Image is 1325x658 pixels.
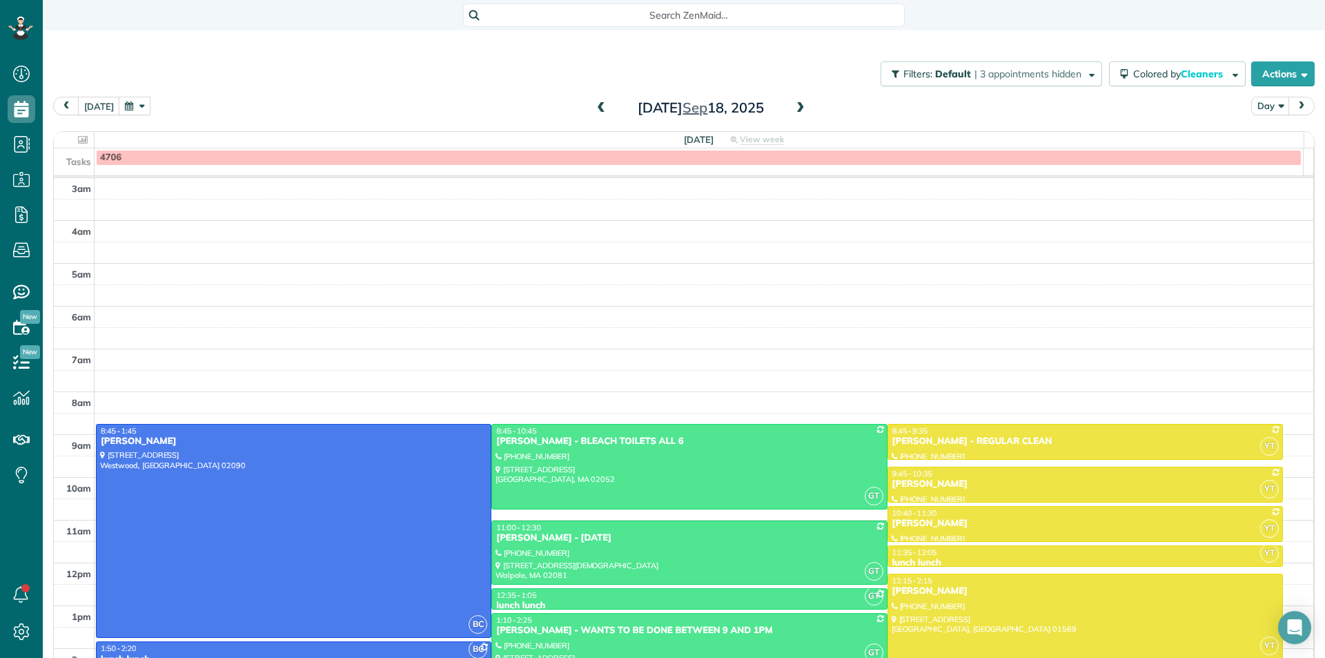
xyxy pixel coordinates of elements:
[892,478,1279,490] div: [PERSON_NAME]
[100,436,487,447] div: [PERSON_NAME]
[496,426,536,436] span: 8:45 - 10:45
[1260,637,1279,655] span: YT
[496,523,541,532] span: 11:00 - 12:30
[72,354,91,365] span: 7am
[1260,519,1279,538] span: YT
[72,226,91,237] span: 4am
[1251,97,1290,115] button: Day
[101,426,137,436] span: 8:45 - 1:45
[1133,68,1228,80] span: Colored by
[1181,68,1225,80] span: Cleaners
[892,576,932,586] span: 12:15 - 2:15
[469,615,487,634] span: BC
[66,525,91,536] span: 11am
[865,562,883,581] span: GT
[20,345,40,359] span: New
[496,590,536,600] span: 12:35 - 1:05
[892,436,1279,447] div: [PERSON_NAME] - REGULAR CLEAN
[892,469,932,478] span: 9:45 - 10:35
[892,548,937,557] span: 11:35 - 12:05
[614,100,787,115] h2: [DATE] 18, 2025
[78,97,120,115] button: [DATE]
[892,518,1279,530] div: [PERSON_NAME]
[1260,544,1279,563] span: YT
[72,440,91,451] span: 9am
[865,587,883,606] span: GT
[72,397,91,408] span: 8am
[892,508,937,518] span: 10:40 - 11:30
[496,615,532,625] span: 1:10 - 2:25
[892,426,928,436] span: 8:45 - 9:35
[72,183,91,194] span: 3am
[740,134,784,145] span: View week
[495,625,883,637] div: [PERSON_NAME] - WANTS TO BE DONE BETWEEN 9 AND 1PM
[66,568,91,579] span: 12pm
[53,97,79,115] button: prev
[1278,611,1311,644] div: Open Intercom Messenger
[495,436,883,447] div: [PERSON_NAME] - BLEACH TOILETS ALL 6
[495,532,883,544] div: [PERSON_NAME] - [DATE]
[72,311,91,322] span: 6am
[1260,437,1279,456] span: YT
[1288,97,1315,115] button: next
[100,152,121,163] span: 4706
[1260,480,1279,499] span: YT
[684,134,714,145] span: [DATE]
[974,68,1081,80] span: | 3 appointments hidden
[935,68,972,80] span: Default
[1109,61,1246,86] button: Colored byCleaners
[683,99,707,116] span: Sep
[20,310,40,324] span: New
[72,611,91,622] span: 1pm
[72,269,91,280] span: 5am
[892,586,1279,597] div: [PERSON_NAME]
[903,68,932,80] span: Filters:
[1251,61,1315,86] button: Actions
[66,483,91,494] span: 10am
[892,557,1279,569] div: lunch lunch
[495,600,883,612] div: lunch lunch
[865,487,883,505] span: GT
[881,61,1102,86] button: Filters: Default | 3 appointments hidden
[874,61,1102,86] a: Filters: Default | 3 appointments hidden
[101,644,137,653] span: 1:50 - 2:20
